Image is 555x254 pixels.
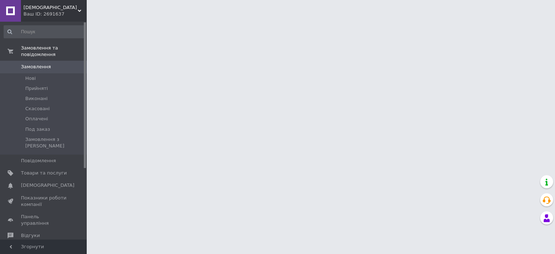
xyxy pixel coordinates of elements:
div: Ваш ID: 2691637 [23,11,87,17]
span: Замовлення [21,64,51,70]
span: Показники роботи компанії [21,195,67,208]
span: [DEMOGRAPHIC_DATA] [21,182,74,189]
span: Відгуки [21,232,40,239]
span: Замовлення та повідомлення [21,45,87,58]
span: Оплачені [25,116,48,122]
span: Виконані [25,95,48,102]
span: Скасовані [25,106,50,112]
span: Замовлення з [PERSON_NAME] [25,136,85,149]
span: Под заказ [25,126,50,133]
span: Samsara [23,4,78,11]
span: Прийняті [25,85,48,92]
span: Товари та послуги [21,170,67,176]
span: Нові [25,75,36,82]
span: Повідомлення [21,158,56,164]
span: Панель управління [21,214,67,227]
input: Пошук [4,25,85,38]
